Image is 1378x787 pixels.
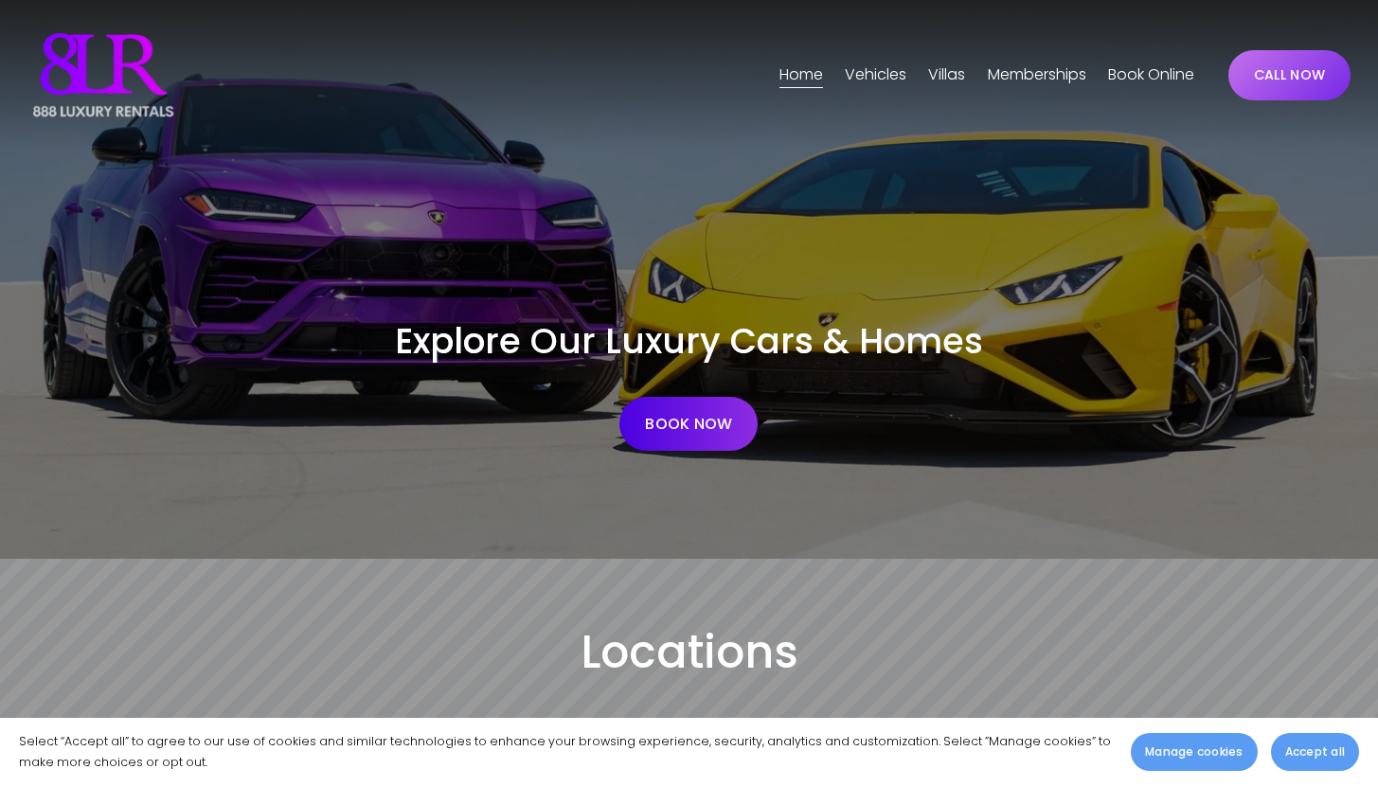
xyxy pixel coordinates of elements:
[845,62,906,89] span: Vehicles
[27,623,1351,682] h2: Locations
[19,731,1112,774] p: Select “Accept all” to agree to our use of cookies and similar technologies to enhance your brows...
[619,397,758,451] a: BOOK NOW
[779,60,823,90] a: Home
[845,60,906,90] a: folder dropdown
[1145,743,1243,760] span: Manage cookies
[988,60,1086,90] a: Memberships
[928,62,965,89] span: Villas
[1285,743,1345,760] span: Accept all
[1271,733,1359,771] button: Accept all
[1228,50,1351,100] a: CALL NOW
[27,27,179,122] img: Luxury Car &amp; Home Rentals For Every Occasion
[1131,733,1257,771] button: Manage cookies
[395,316,983,366] span: Explore Our Luxury Cars & Homes
[1108,60,1194,90] a: Book Online
[928,60,965,90] a: folder dropdown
